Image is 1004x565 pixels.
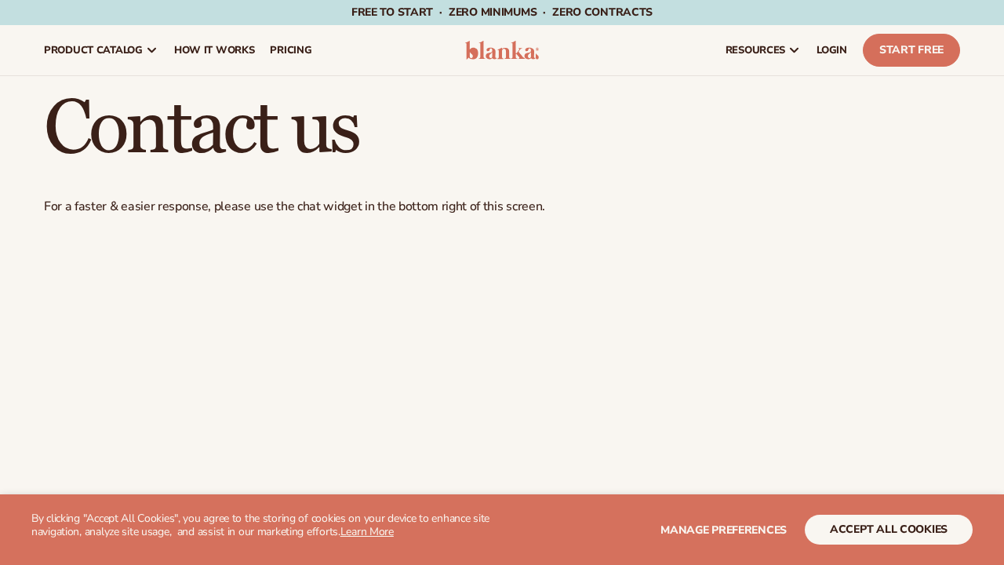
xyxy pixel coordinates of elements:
[174,44,255,56] span: How It Works
[31,512,502,539] p: By clicking "Accept All Cookies", you agree to the storing of cookies on your device to enhance s...
[44,44,143,56] span: product catalog
[805,515,973,545] button: accept all cookies
[660,515,787,545] button: Manage preferences
[340,524,394,539] a: Learn More
[718,25,809,75] a: resources
[660,523,787,538] span: Manage preferences
[809,25,855,75] a: LOGIN
[36,25,166,75] a: product catalog
[166,25,263,75] a: How It Works
[465,41,539,60] img: logo
[44,199,960,215] p: For a faster & easier response, please use the chat widget in the bottom right of this screen.
[726,44,785,56] span: resources
[262,25,319,75] a: pricing
[44,92,960,167] h1: Contact us
[817,44,847,56] span: LOGIN
[351,5,653,20] span: Free to start · ZERO minimums · ZERO contracts
[863,34,960,67] a: Start Free
[270,44,311,56] span: pricing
